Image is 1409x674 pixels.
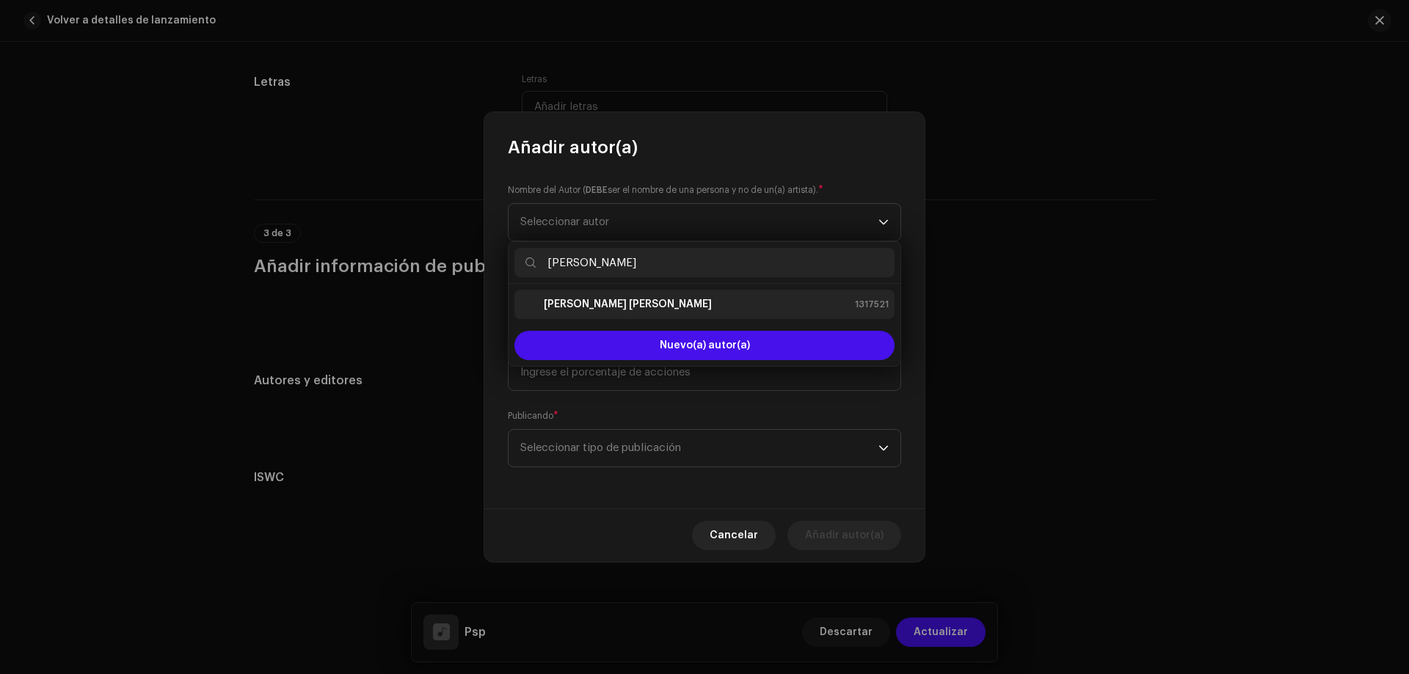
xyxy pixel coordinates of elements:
[586,186,608,194] strong: DEBE
[855,297,889,312] span: 1317521
[508,409,553,423] small: Publicando
[508,353,901,391] input: Ingrese el porcentaje de acciones
[878,204,889,241] div: dropdown trigger
[508,136,638,159] span: Añadir autor(a)
[878,430,889,466] div: dropdown trigger
[805,521,884,550] span: Añadir autor(a)
[514,331,895,360] button: Nuevo(a) autor(a)
[520,430,878,466] span: Seleccionar tipo de publicación
[692,521,776,550] button: Cancelar
[544,297,712,312] strong: [PERSON_NAME] [PERSON_NAME]
[660,340,750,351] span: Nuevo(a) autor(a)
[509,284,900,325] ul: Option List
[520,216,609,227] span: Seleccionar autor
[514,290,895,319] li: Javier Fernández Blanco
[787,521,901,550] button: Añadir autor(a)
[710,521,758,550] span: Cancelar
[508,183,818,197] small: Nombre del Autor ( ser el nombre de una persona y no de un(a) artista).
[520,296,538,313] img: 3f4ab9b7-bd16-434d-a34a-b1c8225502fa
[520,204,878,241] span: Seleccionar autor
